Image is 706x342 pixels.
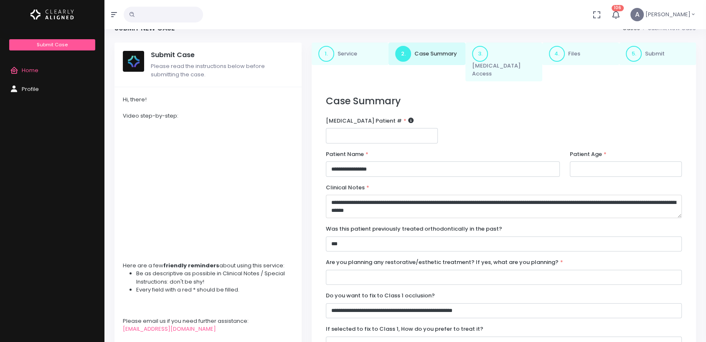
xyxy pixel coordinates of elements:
[123,262,293,270] div: Here are a few about using this service:
[151,51,293,59] h5: Submit Case
[645,10,691,19] span: [PERSON_NAME]
[472,46,488,62] span: 3.
[326,292,435,300] label: Do you want to fix to Class 1 occlusion?
[326,96,682,107] h3: Case Summary
[123,325,216,333] a: [EMAIL_ADDRESS][DOMAIN_NAME]
[395,46,411,62] span: 2.
[326,225,502,233] label: Was this patient previously treated orthodontically in the past?
[123,112,293,120] div: Video step-by-step:
[612,5,624,11] span: 106
[136,269,293,286] li: Be as descriptive as possible in Clinical Notes / Special Instructions: don't be shy!
[326,258,563,267] label: Are you planning any restorative/esthetic treatment? If yes, what are you planning?
[9,39,95,50] a: Submit Case
[37,41,68,48] span: Submit Case
[22,85,39,93] span: Profile
[570,150,607,158] label: Patient Age
[626,46,642,62] span: 5.
[136,286,293,294] li: Every field with a red * should be filled.
[326,184,369,192] label: Clinical Notes
[123,317,293,325] div: Please email us if you need further assistance:
[318,46,334,62] span: 1.
[123,96,293,104] div: Hi, there!
[30,6,74,23] img: Logo Horizontal
[22,66,38,74] span: Home
[326,325,483,333] label: If selected to fix to Class 1, How do you prefer to treat it?
[326,150,368,158] label: Patient Name
[389,43,465,65] a: 2.Case Summary
[312,43,389,65] a: 1.Service
[630,8,644,21] span: A
[549,46,565,62] span: 4.
[163,262,219,269] strong: friendly reminders
[326,117,414,125] label: [MEDICAL_DATA] Patient #
[465,43,542,81] a: 3.[MEDICAL_DATA] Access
[151,62,265,78] span: Please read the instructions below before submitting the case.
[542,43,619,65] a: 4.Files
[619,43,696,65] a: 5.Submit
[114,24,175,32] h4: Submit New Case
